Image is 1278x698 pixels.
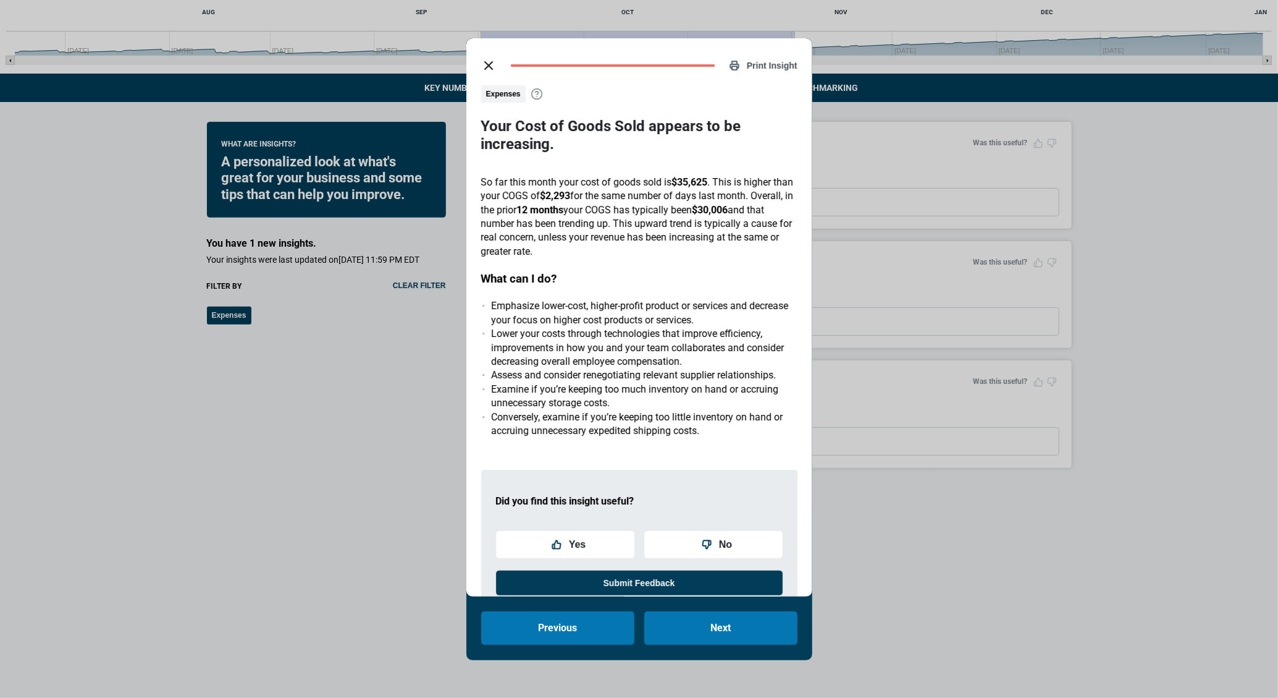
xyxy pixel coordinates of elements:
button: Yes [496,531,634,558]
p: So far this month your cost of goods sold is . This is higher than your COGS of for the same numb... [481,176,797,258]
button: Print Insight [715,61,797,70]
span: Expenses [481,85,526,103]
strong: Did you find this insight useful? [496,495,634,507]
button: Next [644,611,797,645]
li: Conversely, examine if you’re keeping too little inventory on hand or accruing unnecessary expedi... [492,411,797,438]
strong: $30,006 [692,204,728,216]
strong: $35,625 [672,176,708,188]
li: Lower your costs through technologies that improve efficiency, improvements in how you and your t... [492,327,797,368]
h3: What can I do? [481,271,797,287]
h3: Your Cost of Goods Sold appears to be increasing. [481,117,797,153]
button: No [644,531,783,558]
li: Emphasize lower-cost, higher-profit product or services and decrease your focus on higher cost pr... [492,299,797,327]
strong: 12 months [517,204,564,216]
button: close dialog [476,53,501,78]
li: Assess and consider renegotiating relevant supplier relationships. [492,368,797,382]
strong: $2,293 [540,190,571,202]
li: Examine if you’re keeping too much inventory on hand or accruing unnecessary storage costs. [492,383,797,411]
button: Expenses [481,85,543,103]
button: Submit Feedback [496,571,783,595]
button: Previous [481,611,634,645]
